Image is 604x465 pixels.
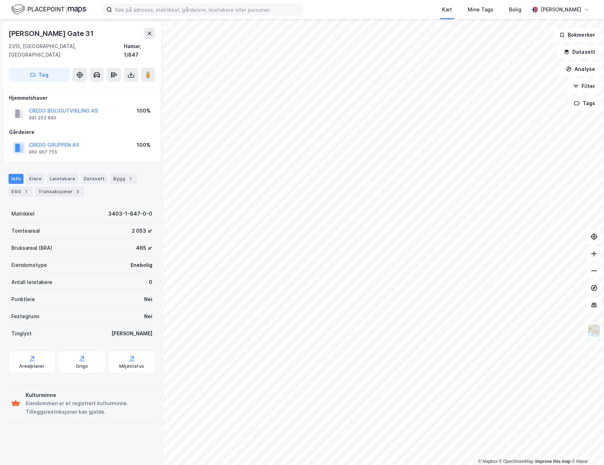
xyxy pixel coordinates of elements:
div: 1 [127,175,134,182]
div: 100% [137,107,151,115]
div: Tomteareal [11,227,40,235]
div: [PERSON_NAME] Gate 31 [9,28,95,39]
div: 0 [149,278,152,286]
div: [PERSON_NAME] [541,5,581,14]
button: Filter [567,79,601,93]
div: Tinglyst [11,329,32,338]
div: 3 [74,188,81,195]
div: 991 253 890 [29,115,56,121]
div: Info [9,174,23,184]
div: 1 [22,188,30,195]
button: Tag [9,68,70,82]
div: Miljøstatus [119,363,144,369]
div: ESG [9,187,32,197]
iframe: Chat Widget [568,431,604,465]
img: logo.f888ab2527a4732fd821a326f86c7f29.svg [11,3,86,16]
div: [PERSON_NAME] [111,329,152,338]
div: Mine Tags [468,5,493,14]
div: Hjemmelshaver [9,94,155,102]
a: OpenStreetMap [499,459,534,464]
button: Tags [568,96,601,110]
div: Nei [144,295,152,304]
a: Mapbox [478,459,498,464]
button: Analyse [560,62,601,76]
div: Eiendommen er et registrert kulturminne. Tilleggsrestriksjoner kan gjelde. [26,399,152,416]
div: 465 ㎡ [136,244,152,252]
button: Bokmerker [553,28,601,42]
div: 3403-1-847-0-0 [108,210,152,218]
div: Leietakere [47,174,78,184]
div: Arealplaner [19,363,44,369]
div: Eiere [26,174,44,184]
div: Transaksjoner [35,187,84,197]
div: Hamar, 1/847 [124,42,155,59]
div: Gårdeiere [9,128,155,136]
div: 2 053 ㎡ [132,227,152,235]
div: Origo [76,363,88,369]
div: Kontrollprogram for chat [568,431,604,465]
div: 100% [137,141,151,149]
div: Nei [144,312,152,321]
div: Eiendomstype [11,261,47,269]
div: Bolig [509,5,521,14]
div: Punktleie [11,295,35,304]
div: Festegrunn [11,312,39,321]
div: Enebolig [131,261,152,269]
div: Antall leietakere [11,278,52,286]
div: Matrikkel [11,210,35,218]
div: 960 967 755 [29,149,57,155]
div: Bygg [110,174,137,184]
div: 2315, [GEOGRAPHIC_DATA], [GEOGRAPHIC_DATA] [9,42,124,59]
button: Datasett [558,45,601,59]
div: Kart [442,5,452,14]
img: Z [587,324,601,337]
div: Datasett [81,174,107,184]
div: Bruksareal (BRA) [11,244,52,252]
div: Kulturminne [26,391,152,399]
a: Improve this map [535,459,571,464]
input: Søk på adresse, matrikkel, gårdeiere, leietakere eller personer [112,4,302,15]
